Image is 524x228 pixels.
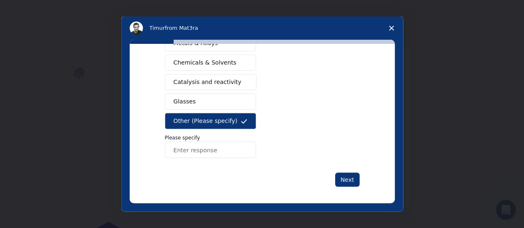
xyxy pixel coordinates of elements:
[174,117,237,125] span: Other (Please specify)
[130,22,143,35] img: Profile image for Timur
[335,173,360,187] button: Next
[165,142,256,158] input: Enter response
[165,94,256,110] button: Glasses
[174,78,241,86] span: Catalysis and reactivity
[174,58,237,67] span: Chemicals & Solvents
[165,25,198,31] span: from Mat3ra
[165,113,256,129] button: Other (Please specify)
[165,55,256,71] button: Chemicals & Solvents
[150,25,165,31] span: Timur
[165,74,257,90] button: Catalysis and reactivity
[380,17,403,40] span: Close survey
[165,134,360,142] p: Please specify
[174,97,196,106] span: Glasses
[17,6,46,13] span: Support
